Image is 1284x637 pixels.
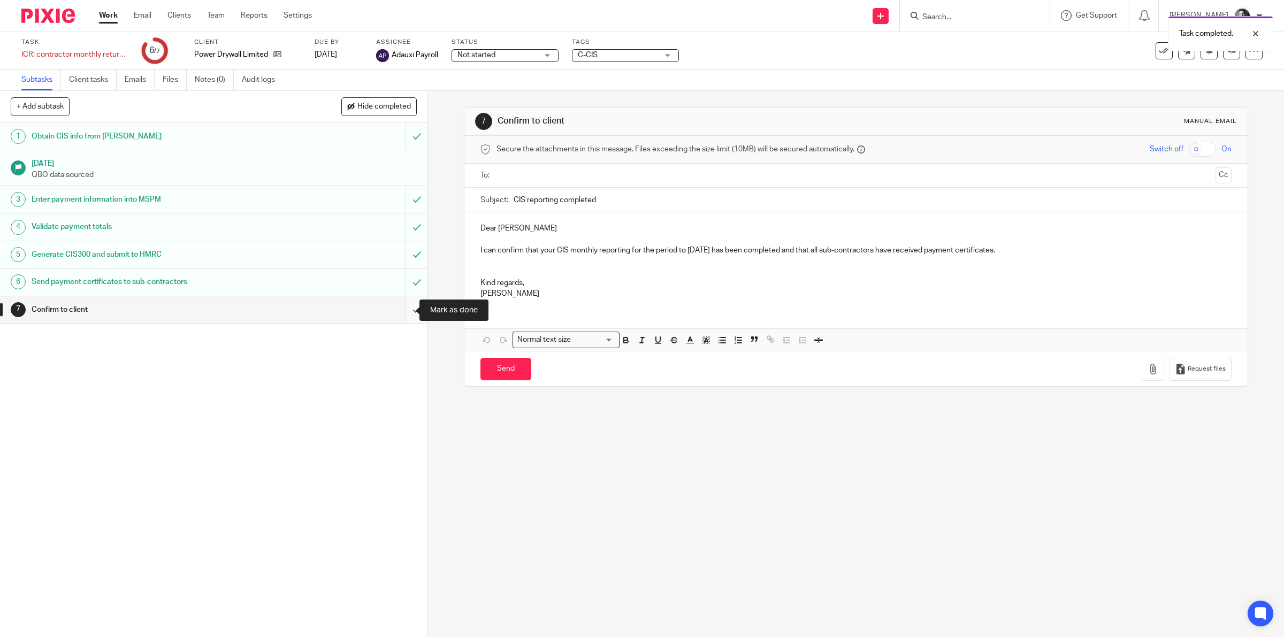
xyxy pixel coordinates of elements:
p: Dear [PERSON_NAME] [480,223,1232,234]
a: Clients [167,10,191,21]
a: Email [134,10,151,21]
label: Client [194,38,301,47]
span: On [1221,144,1232,155]
img: Pixie [21,9,75,23]
label: To: [480,170,492,181]
span: Request files [1188,365,1226,373]
button: Request files [1170,357,1232,381]
h1: Obtain CIS info from [PERSON_NAME] [32,128,274,144]
p: Task completed. [1179,28,1233,39]
div: ICR: contractor monthly return (data sourced from QBO) [21,49,128,60]
h1: [DATE] [32,156,417,169]
a: Settings [284,10,312,21]
a: Notes (0) [195,70,234,90]
a: Subtasks [21,70,61,90]
div: 7 [11,302,26,317]
span: C-CIS [578,51,598,59]
span: [DATE] [315,51,337,58]
input: Send [480,358,531,381]
div: Manual email [1184,117,1237,126]
span: Secure the attachments in this message. Files exceeding the size limit (10MB) will be secured aut... [496,144,854,155]
h1: Validate payment totals [32,219,274,235]
div: 6 [149,44,160,57]
label: Due by [315,38,363,47]
img: DSC_9061-3.jpg [1234,7,1251,25]
h1: Generate CIS300 and submit to HMRC [32,247,274,263]
h1: Send payment certificates to sub-contractors [32,274,274,290]
a: Work [99,10,118,21]
h1: Enter payment information into MSPM [32,191,274,208]
p: I can confirm that your CIS monthly reporting for the period to [DATE] has been completed and tha... [480,245,1232,256]
button: + Add subtask [11,97,70,116]
div: 1 [11,129,26,144]
span: Adauxi Payroll [392,50,438,60]
label: Task [21,38,128,47]
div: 7 [475,113,492,130]
span: Switch off [1150,144,1183,155]
p: Kind regards, [480,278,1232,288]
h1: Confirm to client [32,302,274,318]
div: 3 [11,192,26,207]
button: Hide completed [341,97,417,116]
a: Audit logs [242,70,283,90]
div: 4 [11,220,26,235]
div: Search for option [513,332,620,348]
a: Emails [125,70,155,90]
input: Search for option [575,334,613,346]
label: Assignee [376,38,438,47]
div: ICR: contractor monthly return (data sourced from [GEOGRAPHIC_DATA]) [21,49,128,60]
span: Hide completed [357,103,411,111]
a: Files [163,70,187,90]
button: Cc [1216,167,1232,183]
span: Not started [457,51,495,59]
a: Reports [241,10,267,21]
h1: Confirm to client [498,116,878,127]
img: svg%3E [376,49,389,62]
label: Tags [572,38,679,47]
small: /7 [154,48,160,54]
a: Client tasks [69,70,117,90]
div: 6 [11,274,26,289]
span: Normal text size [515,334,574,346]
p: [PERSON_NAME] [480,288,1232,299]
a: Team [207,10,225,21]
div: 5 [11,247,26,262]
p: Power Drywall Limited [194,49,268,60]
label: Status [452,38,559,47]
label: Subject: [480,195,508,205]
p: QBO data sourced [32,170,417,180]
